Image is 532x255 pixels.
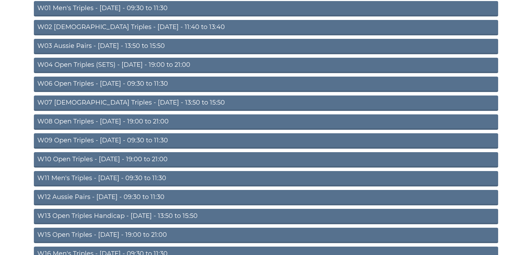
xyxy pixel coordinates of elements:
a: W04 Open Triples (SETS) - [DATE] - 19:00 to 21:00 [34,58,498,73]
a: W13 Open Triples Handicap - [DATE] - 13:50 to 15:50 [34,209,498,224]
a: W09 Open Triples - [DATE] - 09:30 to 11:30 [34,133,498,149]
a: W11 Men's Triples - [DATE] - 09:30 to 11:30 [34,171,498,186]
a: W10 Open Triples - [DATE] - 19:00 to 21:00 [34,152,498,168]
a: W08 Open Triples - [DATE] - 19:00 to 21:00 [34,114,498,130]
a: W03 Aussie Pairs - [DATE] - 13:50 to 15:50 [34,39,498,54]
a: W06 Open Triples - [DATE] - 09:30 to 11:30 [34,77,498,92]
a: W15 Open Triples - [DATE] - 19:00 to 21:00 [34,228,498,243]
a: W12 Aussie Pairs - [DATE] - 09:30 to 11:30 [34,190,498,205]
a: W07 [DEMOGRAPHIC_DATA] Triples - [DATE] - 13:50 to 15:50 [34,95,498,111]
a: W01 Men's Triples - [DATE] - 09:30 to 11:30 [34,1,498,16]
a: W02 [DEMOGRAPHIC_DATA] Triples - [DATE] - 11:40 to 13:40 [34,20,498,35]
